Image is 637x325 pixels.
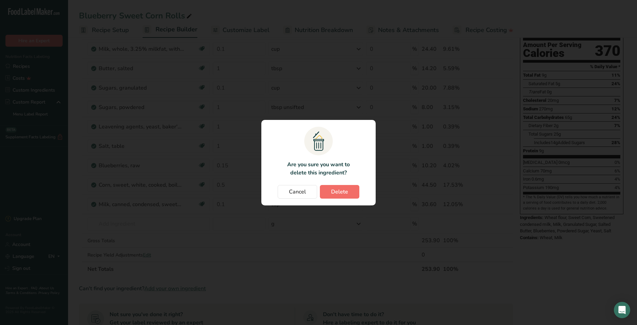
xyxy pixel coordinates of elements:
[614,302,630,318] div: Open Intercom Messenger
[331,188,348,196] span: Delete
[320,185,359,199] button: Delete
[278,185,317,199] button: Cancel
[289,188,306,196] span: Cancel
[283,160,354,177] p: Are you sure you want to delete this ingredient?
